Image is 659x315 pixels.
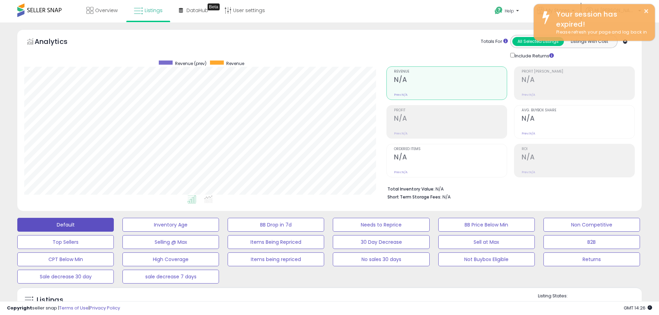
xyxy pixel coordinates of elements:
[564,37,615,46] button: Listings With Cost
[122,218,219,232] button: Inventory Age
[17,235,114,249] button: Top Sellers
[597,301,623,307] label: Deactivated
[333,235,429,249] button: 30 Day Decrease
[522,131,535,136] small: Prev: N/A
[522,93,535,97] small: Prev: N/A
[494,6,503,15] i: Get Help
[226,61,244,66] span: Revenue
[545,301,558,307] label: Active
[333,252,429,266] button: No sales 30 days
[551,29,650,36] div: Please refresh your page and log back in
[333,218,429,232] button: Needs to Reprice
[90,305,120,311] a: Privacy Policy
[538,293,642,299] p: Listing States:
[505,52,562,59] div: Include Returns
[522,114,634,124] h2: N/A
[394,93,408,97] small: Prev: N/A
[186,7,208,14] span: DataHub
[95,7,118,14] span: Overview
[394,109,507,112] span: Profit
[35,37,81,48] h5: Analytics
[7,305,120,312] div: seller snap | |
[522,70,634,74] span: Profit [PERSON_NAME]
[522,76,634,85] h2: N/A
[522,153,634,163] h2: N/A
[543,235,640,249] button: B2B
[145,7,163,14] span: Listings
[208,3,220,10] div: Tooltip anchor
[481,38,508,45] div: Totals For
[122,235,219,249] button: Selling @ Max
[37,295,63,305] h5: Listings
[543,218,640,232] button: Non Competitive
[643,7,649,16] button: ×
[394,114,507,124] h2: N/A
[17,252,114,266] button: CPT Below Min
[438,235,535,249] button: Sell at Max
[624,305,652,311] span: 2025-10-14 14:26 GMT
[228,235,324,249] button: Items Being Repriced
[394,76,507,85] h2: N/A
[228,218,324,232] button: BB Drop in 7d
[394,153,507,163] h2: N/A
[394,147,507,151] span: Ordered Items
[122,270,219,284] button: sale decrease 7 days
[394,170,408,174] small: Prev: N/A
[387,194,441,200] b: Short Term Storage Fees:
[438,252,535,266] button: Not Buybox Eligible
[175,61,207,66] span: Revenue (prev)
[543,252,640,266] button: Returns
[512,37,564,46] button: All Selected Listings
[442,194,451,200] span: N/A
[59,305,89,311] a: Terms of Use
[551,9,650,29] div: Your session has expired!
[387,184,630,193] li: N/A
[522,147,634,151] span: ROI
[505,8,514,14] span: Help
[522,109,634,112] span: Avg. Buybox Share
[438,218,535,232] button: BB Price Below Min
[522,170,535,174] small: Prev: N/A
[122,252,219,266] button: High Coverage
[17,218,114,232] button: Default
[17,270,114,284] button: Sale decrease 30 day
[387,186,434,192] b: Total Inventory Value:
[489,1,526,22] a: Help
[228,252,324,266] button: Items being repriced
[394,70,507,74] span: Revenue
[7,305,32,311] strong: Copyright
[394,131,408,136] small: Prev: N/A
